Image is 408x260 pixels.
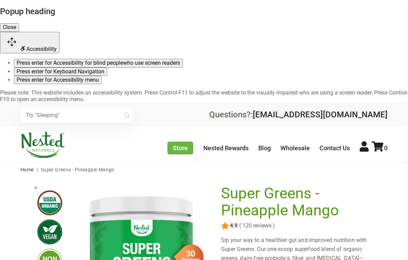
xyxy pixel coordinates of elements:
[319,144,350,152] a: Contact Us
[372,144,388,152] a: 0
[34,185,37,191] span: ×
[14,68,107,76] button: Press enter for Keyboard Navigation
[238,223,275,229] span: ( 120 reviews )
[221,185,370,219] h1: Super Greens - Pineapple Mango
[209,110,388,119] div: Questions?:
[253,110,388,119] a: [EMAIL_ADDRESS][DOMAIN_NAME]
[203,144,249,152] a: Nested Rewards
[20,132,65,158] img: Nested Naturals
[14,76,102,84] button: Press enter for Accessibility menu
[384,144,388,152] span: 0
[26,46,57,52] span: Accessibility
[280,144,310,152] a: Wholesale
[20,163,388,177] nav: breadcrumbs
[258,144,271,152] a: Blog
[41,167,114,172] span: Super Greens - Pineapple Mango
[123,60,180,66] span: who use screen readers
[14,59,183,67] button: Press enter for Accessibility for blind peoplewho use screen readers
[167,142,193,154] a: Store
[229,223,238,229] span: 4.9
[20,167,34,172] a: Home
[37,219,62,244] img: vegan
[20,108,132,123] input: Try "Sleeping"
[35,167,39,172] span: |
[37,190,62,215] img: usdaorganic
[221,222,229,230] img: star.svg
